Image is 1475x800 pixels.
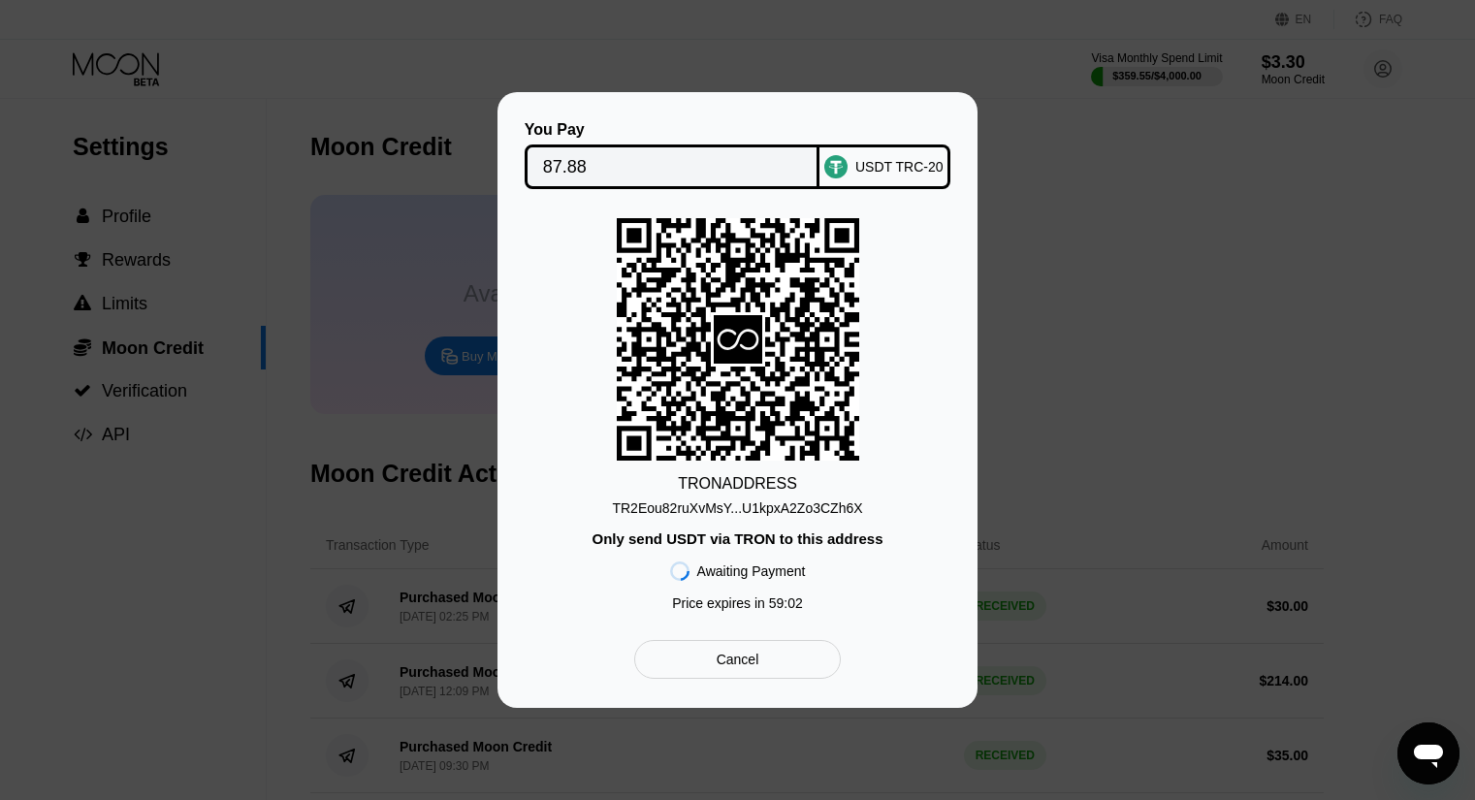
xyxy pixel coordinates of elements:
div: Price expires in [672,595,803,611]
span: 59 : 02 [769,595,803,611]
div: Awaiting Payment [697,563,806,579]
div: TRON ADDRESS [678,475,797,493]
div: TR2Eou82ruXvMsY...U1kpxA2Zo3CZh6X [612,500,862,516]
iframe: Button to launch messaging window [1397,722,1459,784]
div: Only send USDT via TRON to this address [592,530,882,547]
div: You Pay [525,121,820,139]
div: You PayUSDT TRC-20 [527,121,948,189]
div: TR2Eou82ruXvMsY...U1kpxA2Zo3CZh6X [612,493,862,516]
div: Cancel [717,651,759,668]
div: USDT TRC-20 [855,159,944,175]
div: Cancel [634,640,841,679]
